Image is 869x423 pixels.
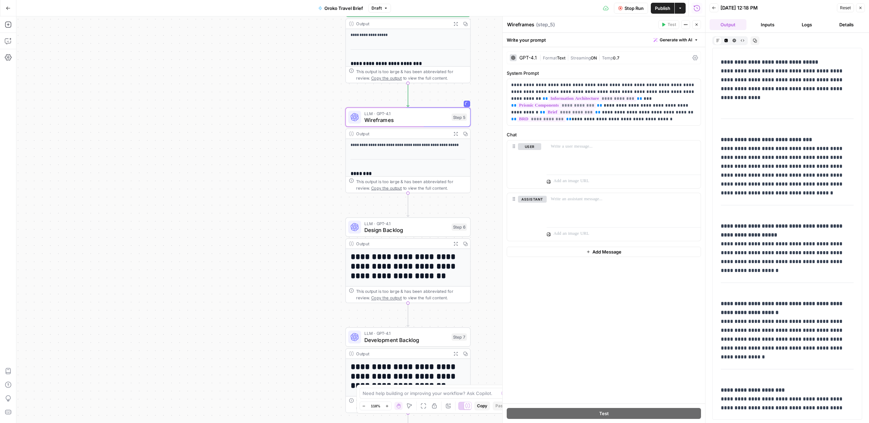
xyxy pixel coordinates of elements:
[565,54,571,61] span: |
[613,55,619,60] span: 0.7
[749,19,786,30] button: Inputs
[493,401,509,410] button: Paste
[371,76,402,80] span: Copy the output
[364,330,448,337] span: LLM · GPT-4.1
[364,116,448,124] span: Wireframes
[495,403,507,409] span: Paste
[507,193,541,241] div: assistant
[602,55,613,60] span: Temp
[407,83,409,107] g: Edge from step_8 to step_5
[477,403,487,409] span: Copy
[452,113,467,121] div: Step 5
[571,55,591,60] span: Streaming
[372,5,382,11] span: Draft
[507,408,701,419] button: Test
[507,21,534,28] textarea: Wireframes
[503,33,705,47] div: Write your prompt
[710,19,746,30] button: Output
[828,19,865,30] button: Details
[364,336,448,344] span: Development Backlog
[539,54,543,61] span: |
[614,3,648,14] button: Stop Run
[356,288,467,301] div: This output is too large & has been abbreviated for review. to view the full content.
[452,333,467,341] div: Step 7
[356,21,448,27] div: Output
[518,196,547,203] button: assistant
[557,55,565,60] span: Text
[314,3,367,14] button: Oroko Travel Brief
[625,5,644,12] span: Stop Run
[368,4,391,13] button: Draft
[658,20,679,29] button: Test
[356,350,448,357] div: Output
[840,5,851,11] span: Reset
[507,131,701,138] label: Chat
[660,37,692,43] span: Generate with AI
[371,186,402,190] span: Copy the output
[364,220,448,227] span: LLM · GPT-4.1
[356,178,467,191] div: This output is too large & has been abbreviated for review. to view the full content.
[518,143,541,150] button: user
[597,54,602,61] span: |
[407,303,409,327] g: Edge from step_6 to step_7
[356,68,467,81] div: This output is too large & has been abbreviated for review. to view the full content.
[651,3,674,14] button: Publish
[371,403,380,409] span: 118%
[364,226,448,234] span: Design Backlog
[789,19,826,30] button: Logs
[356,131,448,137] div: Output
[507,70,701,77] label: System Prompt
[655,5,670,12] span: Publish
[536,21,555,28] span: ( step_5 )
[543,55,557,60] span: Format
[592,248,621,255] span: Add Message
[507,140,541,188] div: user
[507,247,701,257] button: Add Message
[591,55,597,60] span: ON
[599,410,609,417] span: Test
[356,241,448,247] div: Output
[837,3,854,12] button: Reset
[371,296,402,300] span: Copy the output
[324,5,363,12] span: Oroko Travel Brief
[668,22,676,28] span: Test
[407,193,409,217] g: Edge from step_5 to step_6
[519,55,537,60] div: GPT-4.1
[364,110,448,117] span: LLM · GPT-4.1
[474,401,490,410] button: Copy
[452,223,467,231] div: Step 6
[651,36,701,44] button: Generate with AI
